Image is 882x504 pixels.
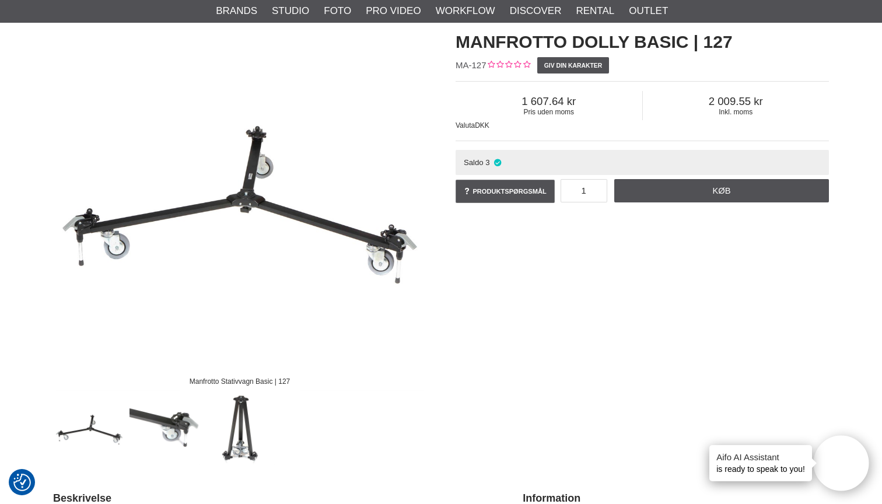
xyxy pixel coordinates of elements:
i: På lager [493,158,503,167]
span: Saldo [464,158,484,167]
span: DKK [475,121,489,129]
a: Foto [324,3,351,19]
img: Manfrotto Stativvagn Basic | 127 [54,394,125,465]
a: Rental [576,3,614,19]
div: Manfrotto Stativvagn Basic | 127 [180,371,300,391]
img: Enkel att transportera [205,394,275,465]
a: Brands [216,3,257,19]
span: Valuta [456,121,475,129]
a: Giv din karakter [537,57,608,73]
a: Workflow [436,3,495,19]
a: Køb [614,179,829,202]
span: 2 009.55 [643,95,829,108]
span: Inkl. moms [643,108,829,116]
span: 3 [485,158,489,167]
h4: Aifo AI Assistant [716,451,805,463]
div: is ready to speak to you! [709,445,812,481]
h1: Manfrotto Dolly Basic | 127 [456,30,829,54]
button: Samtykkepræferencer [13,472,31,493]
span: 1 607.64 [456,95,642,108]
a: Outlet [629,3,668,19]
a: Produktspørgsmål [456,180,555,203]
span: Pris uden moms [456,108,642,116]
img: Manfrotto Stativvagn Basic | 127 [53,18,426,391]
a: Discover [510,3,562,19]
a: Studio [272,3,309,19]
img: Revisit consent button [13,474,31,491]
img: Låsning av hjul, stativstöd [129,394,200,465]
span: MA-127 [456,60,487,70]
div: Kundebed&#248;mmelse: 0 [487,60,530,72]
a: Pro Video [366,3,421,19]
